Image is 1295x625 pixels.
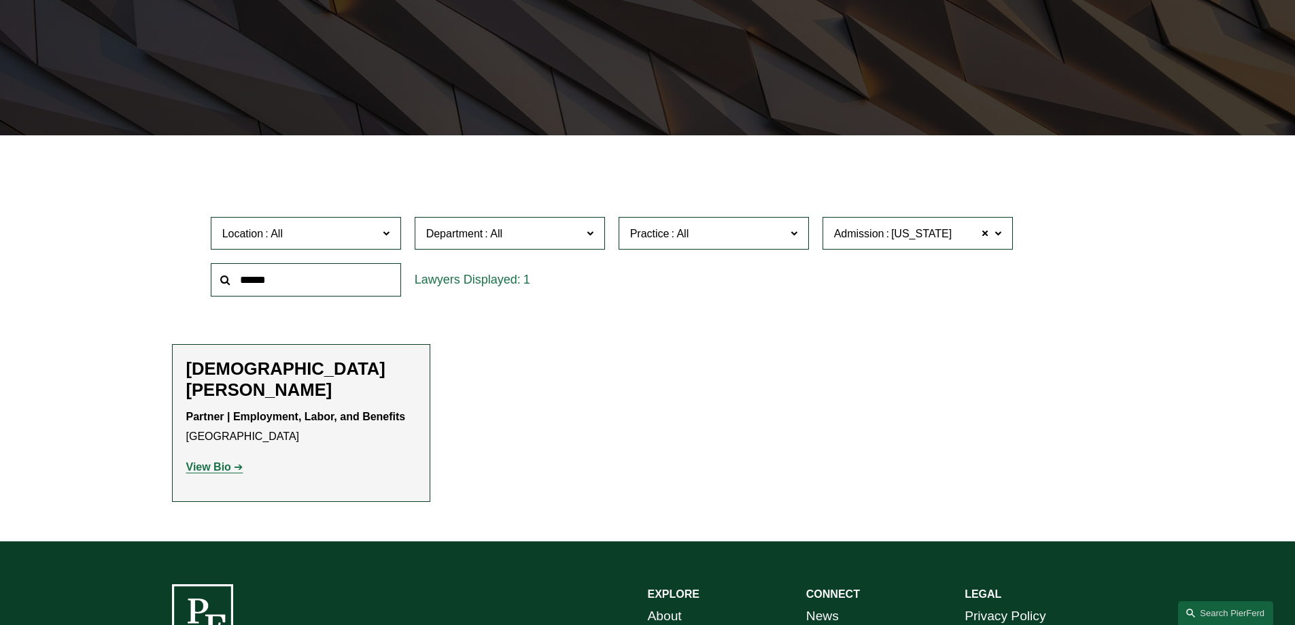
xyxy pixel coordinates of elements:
span: Admission [834,228,884,239]
span: 1 [523,273,530,286]
strong: View Bio [186,461,231,473]
span: Practice [630,228,670,239]
span: [US_STATE] [891,225,952,243]
a: View Bio [186,461,243,473]
p: [GEOGRAPHIC_DATA] [186,407,416,447]
strong: Partner | Employment, Labor, and Benefits [186,411,406,422]
a: Search this site [1178,601,1273,625]
span: Department [426,228,483,239]
strong: LEGAL [965,588,1001,600]
h2: [DEMOGRAPHIC_DATA][PERSON_NAME] [186,358,416,401]
strong: CONNECT [806,588,860,600]
strong: EXPLORE [648,588,700,600]
span: Location [222,228,264,239]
